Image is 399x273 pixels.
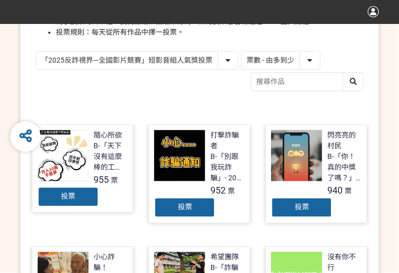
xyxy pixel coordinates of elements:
div: 希望團隊 [210,252,238,262]
div: 打擊詐騙者 [210,130,244,151]
a: 打擊詐騙者B-「別跟我玩詐騙」- 2025新竹市反詐視界影片徵件952票投票 [148,124,250,223]
div: B-「天下沒有這麼棒的工作，別讓你的求職夢變成惡夢！」- 2025新竹市反詐視界影片徵件 [94,141,128,173]
span: 票 [344,187,351,195]
input: 搜尋作品 [251,73,363,91]
span: 955 [94,174,109,185]
span: 票 [227,187,234,195]
li: 投票規則：每天從所有作品中擇一投票。 [56,27,363,38]
span: 952 [210,185,225,196]
div: B-「你！真的中獎了嗎？」- 2025新竹市反詐視界影片徵件 [327,151,361,183]
span: 投票 [61,192,75,200]
a: 隨心所欲B-「天下沒有這麼棒的工作，別讓你的求職夢變成惡夢！」- 2025新竹市反詐視界影片徵件955票投票 [32,124,134,212]
div: B-「別跟我玩詐騙」- 2025新竹市反詐視界影片徵件 [210,151,244,183]
span: 940 [327,185,342,196]
span: 投票 [177,203,192,211]
span: 票 [111,176,118,184]
div: 小心詐騙！ [94,252,128,273]
a: 閃亮亮的村民B-「你！真的中獎了嗎？」- 2025新竹市反詐視界影片徵件940票投票 [265,124,367,223]
div: 沒有你不行 [327,252,361,273]
span: 投票 [294,203,309,211]
div: 隨心所欲 [94,130,122,141]
div: 閃亮亮的村民 [327,130,361,151]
